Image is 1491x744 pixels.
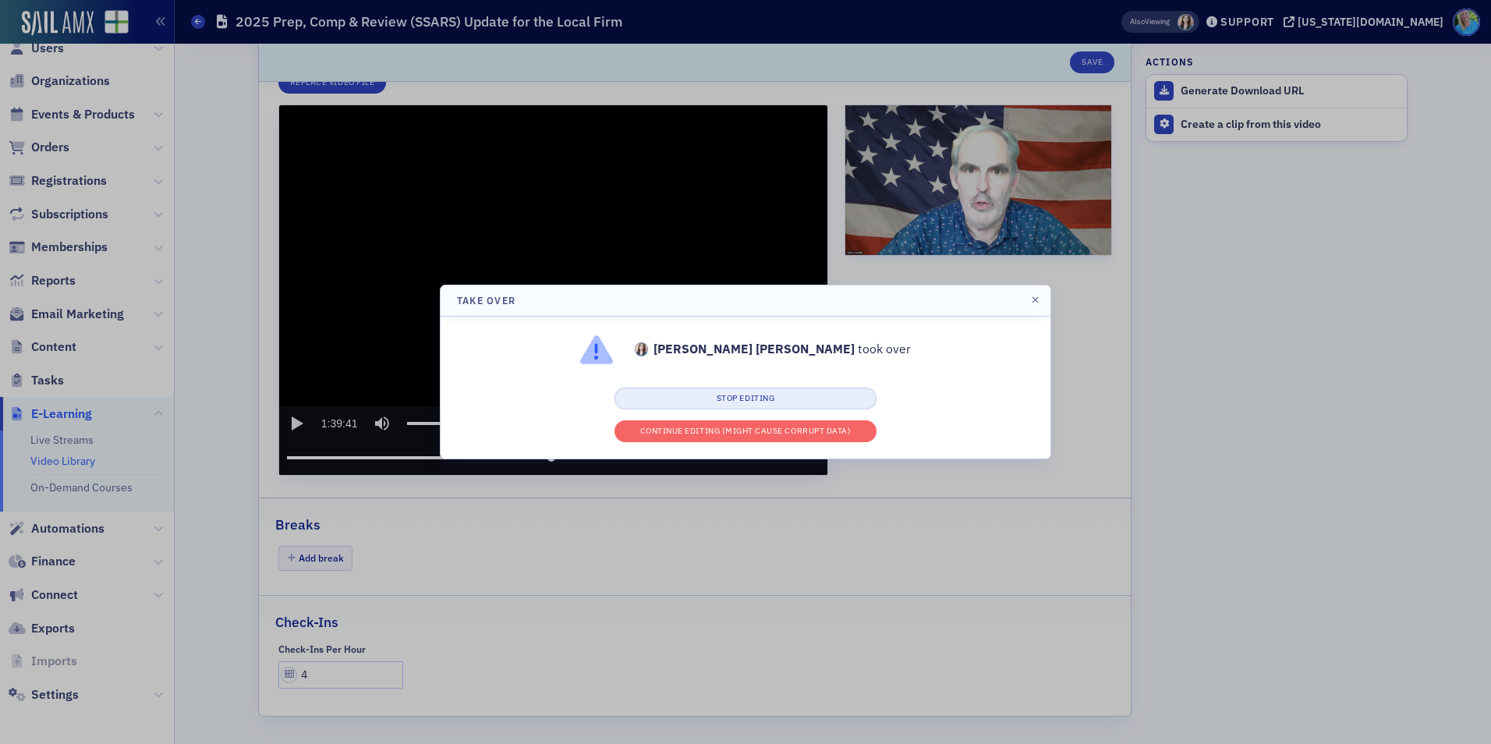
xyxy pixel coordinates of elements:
span: Sarah Lowery [635,342,649,356]
button: Continue editing (might cause corrupt data) [614,420,877,442]
strong: [PERSON_NAME] [PERSON_NAME] [653,340,855,359]
p: took over [635,340,912,359]
button: Stop editing [614,388,877,409]
h4: Take Over [457,293,515,307]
